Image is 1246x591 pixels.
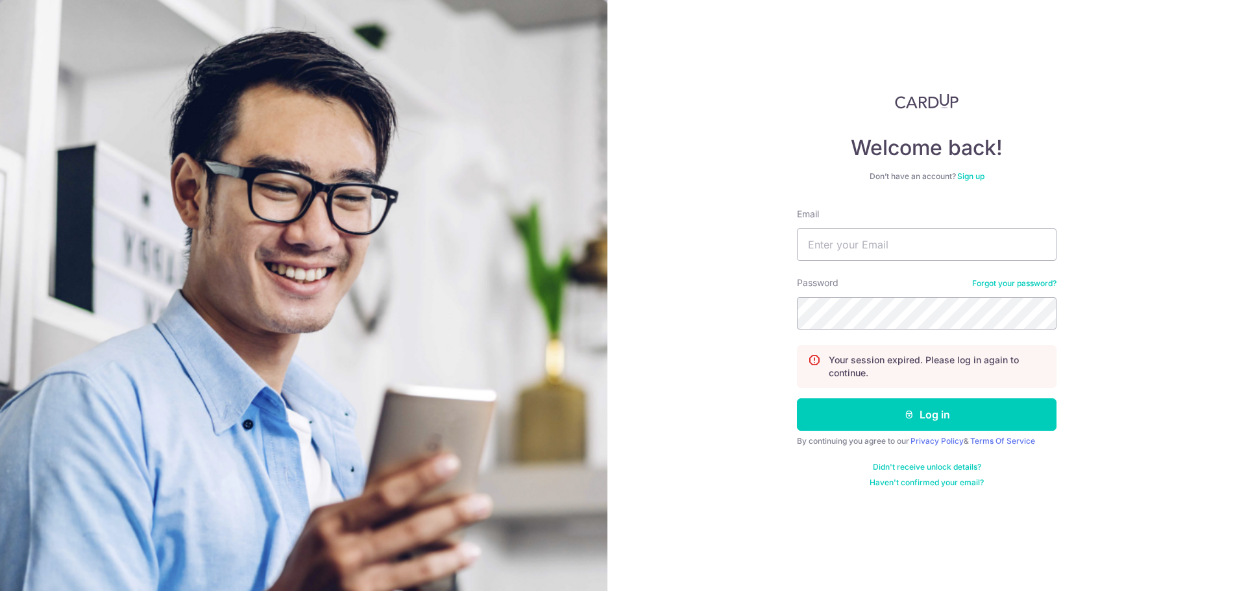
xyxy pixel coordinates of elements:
input: Enter your Email [797,228,1057,261]
label: Email [797,208,819,221]
a: Privacy Policy [910,436,964,446]
a: Didn't receive unlock details? [873,462,981,472]
a: Terms Of Service [970,436,1035,446]
a: Haven't confirmed your email? [870,477,984,488]
div: By continuing you agree to our & [797,436,1057,446]
p: Your session expired. Please log in again to continue. [829,354,1045,380]
a: Forgot your password? [972,278,1057,289]
button: Log in [797,398,1057,431]
img: CardUp Logo [895,93,959,109]
a: Sign up [957,171,984,181]
label: Password [797,276,838,289]
div: Don’t have an account? [797,171,1057,182]
h4: Welcome back! [797,135,1057,161]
